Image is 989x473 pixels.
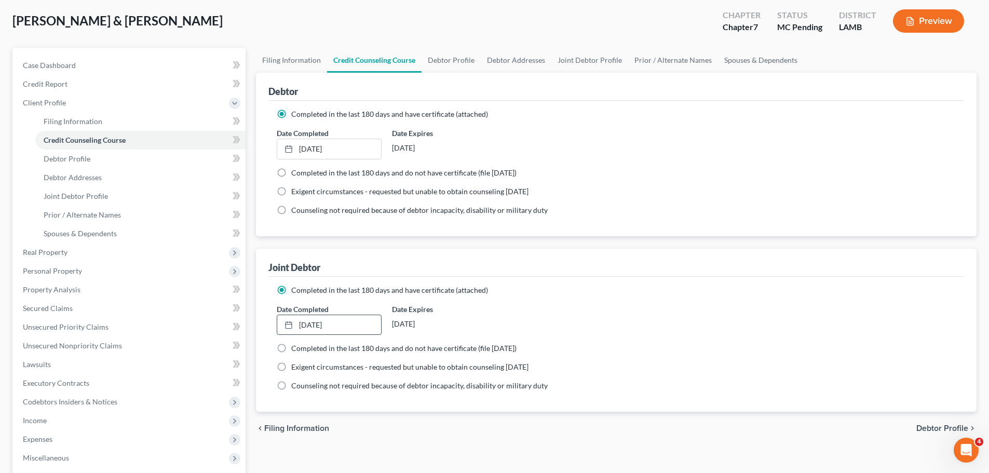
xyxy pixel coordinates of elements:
span: Credit Counseling Course [44,136,126,144]
div: Chapter [723,9,761,21]
span: Debtor Profile [44,154,90,163]
label: Date Expires [392,304,496,315]
a: Prior / Alternate Names [35,206,246,224]
span: Prior / Alternate Names [44,210,121,219]
label: Date Completed [277,128,329,139]
span: Spouses & Dependents [44,229,117,238]
a: Credit Counseling Course [327,48,422,73]
a: [DATE] [277,315,381,335]
a: Filing Information [35,112,246,131]
a: Debtor Profile [422,48,481,73]
a: Secured Claims [15,299,246,318]
div: Chapter [723,21,761,33]
div: Status [777,9,822,21]
a: Filing Information [256,48,327,73]
a: Joint Debtor Profile [35,187,246,206]
button: Preview [893,9,964,33]
i: chevron_right [968,424,977,433]
a: Debtor Profile [35,150,246,168]
a: Debtor Addresses [35,168,246,187]
i: chevron_left [256,424,264,433]
span: [PERSON_NAME] & [PERSON_NAME] [12,13,223,28]
span: Personal Property [23,266,82,275]
a: Prior / Alternate Names [628,48,718,73]
div: [DATE] [392,315,496,333]
a: Debtor Addresses [481,48,551,73]
span: Case Dashboard [23,61,76,70]
span: Codebtors Insiders & Notices [23,397,117,406]
a: Lawsuits [15,355,246,374]
span: Counseling not required because of debtor incapacity, disability or military duty [291,206,548,214]
a: Unsecured Priority Claims [15,318,246,336]
span: Client Profile [23,98,66,107]
span: Secured Claims [23,304,73,313]
span: Lawsuits [23,360,51,369]
span: Unsecured Priority Claims [23,322,109,331]
span: Exigent circumstances - requested but unable to obtain counseling [DATE] [291,187,529,196]
span: Filing Information [44,117,102,126]
span: Executory Contracts [23,379,89,387]
span: Expenses [23,435,52,443]
iframe: Intercom live chat [954,438,979,463]
a: Credit Report [15,75,246,93]
span: Debtor Profile [916,424,968,433]
span: 4 [975,438,983,446]
span: Completed in the last 180 days and do not have certificate (file [DATE]) [291,168,517,177]
a: Joint Debtor Profile [551,48,628,73]
div: District [839,9,876,21]
div: Debtor [268,85,298,98]
a: Case Dashboard [15,56,246,75]
div: LAMB [839,21,876,33]
span: 7 [753,22,758,32]
span: Credit Report [23,79,67,88]
a: Property Analysis [15,280,246,299]
div: Joint Debtor [268,261,320,274]
span: Real Property [23,248,67,256]
a: Spouses & Dependents [35,224,246,243]
span: Completed in the last 180 days and do not have certificate (file [DATE]) [291,344,517,353]
span: Filing Information [264,424,329,433]
span: Exigent circumstances - requested but unable to obtain counseling [DATE] [291,362,529,371]
a: Unsecured Nonpriority Claims [15,336,246,355]
span: Unsecured Nonpriority Claims [23,341,122,350]
button: chevron_left Filing Information [256,424,329,433]
span: Joint Debtor Profile [44,192,108,200]
span: Property Analysis [23,285,80,294]
button: Debtor Profile chevron_right [916,424,977,433]
div: [DATE] [392,139,496,157]
span: Completed in the last 180 days and have certificate (attached) [291,286,488,294]
label: Date Completed [277,304,329,315]
span: Counseling not required because of debtor incapacity, disability or military duty [291,381,548,390]
span: Completed in the last 180 days and have certificate (attached) [291,110,488,118]
a: Spouses & Dependents [718,48,804,73]
a: Credit Counseling Course [35,131,246,150]
label: Date Expires [392,128,496,139]
span: Debtor Addresses [44,173,102,182]
a: [DATE] [277,139,381,159]
span: Miscellaneous [23,453,69,462]
a: Executory Contracts [15,374,246,393]
span: Income [23,416,47,425]
div: MC Pending [777,21,822,33]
